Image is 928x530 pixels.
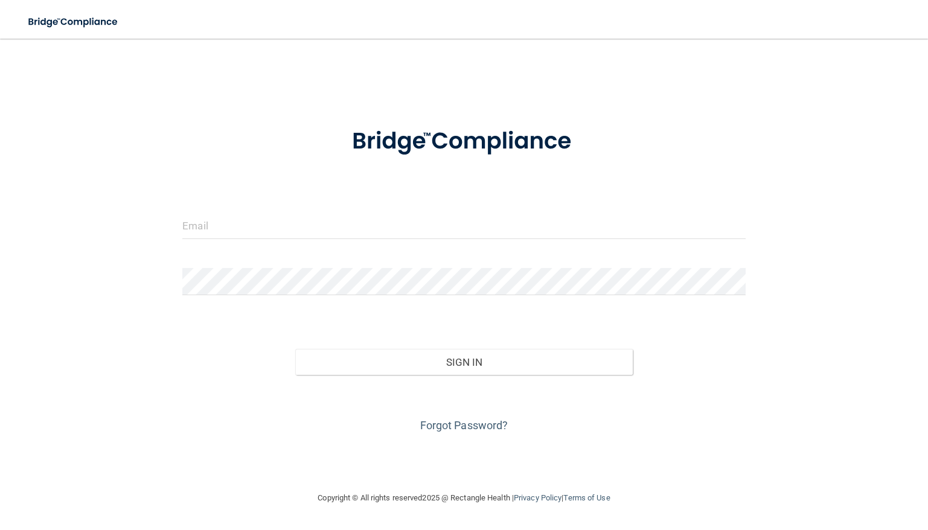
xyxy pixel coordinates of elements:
div: Copyright © All rights reserved 2025 @ Rectangle Health | | [244,479,685,517]
a: Forgot Password? [420,419,508,432]
a: Terms of Use [563,493,610,502]
input: Email [182,212,746,239]
button: Sign In [295,349,633,375]
img: bridge_compliance_login_screen.278c3ca4.svg [328,111,600,172]
a: Privacy Policy [514,493,562,502]
img: bridge_compliance_login_screen.278c3ca4.svg [18,10,129,34]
